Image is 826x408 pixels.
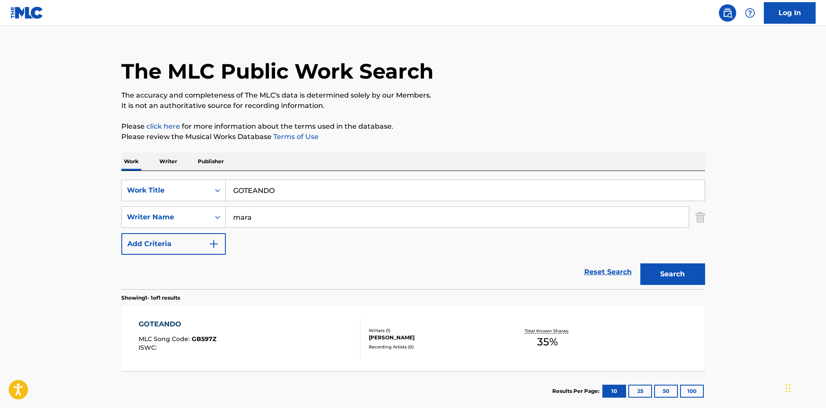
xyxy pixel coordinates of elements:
[121,121,705,132] p: Please for more information about the terms used in the database.
[741,4,759,22] div: Help
[121,306,705,371] a: GOTEANDOMLC Song Code:GB597ZISWC:Writers (1)[PERSON_NAME]Recording Artists (0)Total Known Shares:35%
[785,375,791,401] div: Arrastrar
[195,152,226,171] p: Publisher
[525,328,571,334] p: Total Known Shares:
[272,133,319,141] a: Terms of Use
[580,263,636,281] a: Reset Search
[121,294,180,302] p: Showing 1 - 1 of 1 results
[602,385,626,398] button: 10
[192,335,216,343] span: GB597Z
[139,319,216,329] div: GOTEANDO
[764,2,816,24] a: Log In
[121,233,226,255] button: Add Criteria
[628,385,652,398] button: 25
[209,239,219,249] img: 9d2ae6d4665cec9f34b9.svg
[157,152,180,171] p: Writer
[139,335,192,343] span: MLC Song Code :
[640,263,705,285] button: Search
[369,344,499,350] div: Recording Artists ( 0 )
[127,185,205,196] div: Work Title
[369,334,499,342] div: [PERSON_NAME]
[121,58,434,84] h1: The MLC Public Work Search
[537,334,558,350] span: 35 %
[121,152,141,171] p: Work
[783,367,826,408] div: Widget de chat
[719,4,736,22] a: Public Search
[127,212,205,222] div: Writer Name
[139,344,159,351] span: ISWC :
[121,101,705,111] p: It is not an authoritative source for recording information.
[146,122,180,130] a: click here
[121,90,705,101] p: The accuracy and completeness of The MLC's data is determined solely by our Members.
[722,8,733,18] img: search
[745,8,755,18] img: help
[121,132,705,142] p: Please review the Musical Works Database
[654,385,678,398] button: 50
[680,385,704,398] button: 100
[10,6,44,19] img: MLC Logo
[369,327,499,334] div: Writers ( 1 )
[696,206,705,228] img: Delete Criterion
[552,387,601,395] p: Results Per Page:
[121,180,705,289] form: Search Form
[783,367,826,408] iframe: Chat Widget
